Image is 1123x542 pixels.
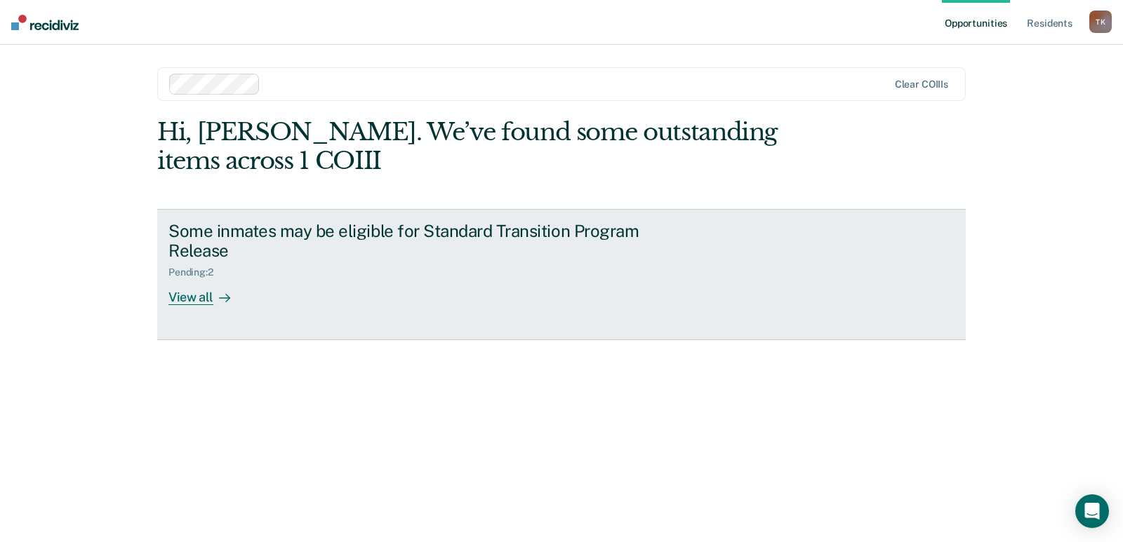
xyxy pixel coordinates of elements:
div: View all [168,278,247,306]
a: Some inmates may be eligible for Standard Transition Program ReleasePending:2View all [157,209,966,340]
button: TK [1089,11,1112,33]
div: T K [1089,11,1112,33]
div: Open Intercom Messenger [1075,494,1109,528]
img: Recidiviz [11,15,79,30]
div: Hi, [PERSON_NAME]. We’ve found some outstanding items across 1 COIII [157,118,804,175]
div: Some inmates may be eligible for Standard Transition Program Release [168,221,661,262]
div: Clear COIIIs [895,79,948,90]
div: Pending : 2 [168,266,225,278]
